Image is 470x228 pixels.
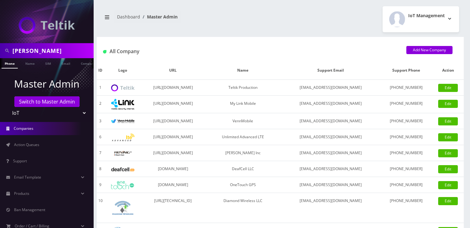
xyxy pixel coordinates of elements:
[14,207,45,212] span: Ban Management
[97,80,104,96] td: 1
[380,96,432,113] td: [PHONE_NUMBER]
[111,134,135,141] img: Unlimited Advanced LTE
[78,58,99,68] a: Company
[141,193,204,223] td: [URL][TECHNICAL_ID]
[14,191,29,196] span: Products
[205,161,281,177] td: DeafCell LLC
[438,197,458,205] a: Edit
[281,161,380,177] td: [EMAIL_ADDRESS][DOMAIN_NAME]
[205,80,281,96] td: Teltik Production
[141,145,204,161] td: [URL][DOMAIN_NAME]
[104,61,142,80] th: Logo
[101,10,276,28] nav: breadcrumb
[14,175,41,180] span: Email Template
[58,58,73,68] a: Email
[380,80,432,96] td: [PHONE_NUMBER]
[281,96,380,113] td: [EMAIL_ADDRESS][DOMAIN_NAME]
[19,17,75,34] img: IoT
[103,48,397,54] h1: All Company
[205,113,281,129] td: VennMobile
[281,129,380,145] td: [EMAIL_ADDRESS][DOMAIN_NAME]
[111,99,135,110] img: My Link Mobile
[438,84,458,92] a: Edit
[14,96,80,107] a: Switch to Master Admin
[438,149,458,157] a: Edit
[406,46,453,54] a: Add New Company
[13,158,27,164] span: Support
[380,129,432,145] td: [PHONE_NUMBER]
[281,145,380,161] td: [EMAIL_ADDRESS][DOMAIN_NAME]
[111,119,135,124] img: VennMobile
[380,193,432,223] td: [PHONE_NUMBER]
[380,177,432,193] td: [PHONE_NUMBER]
[141,96,204,113] td: [URL][DOMAIN_NAME]
[97,177,104,193] td: 9
[205,177,281,193] td: OneTouch GPS
[97,61,104,80] th: ID
[111,84,135,92] img: Teltik Production
[438,117,458,125] a: Edit
[380,161,432,177] td: [PHONE_NUMBER]
[438,133,458,141] a: Edit
[141,129,204,145] td: [URL][DOMAIN_NAME]
[383,6,459,32] button: IoT Management
[438,165,458,173] a: Edit
[111,181,135,189] img: OneTouch GPS
[141,161,204,177] td: [DOMAIN_NAME]
[380,113,432,129] td: [PHONE_NUMBER]
[281,80,380,96] td: [EMAIL_ADDRESS][DOMAIN_NAME]
[97,193,104,223] td: 10
[141,177,204,193] td: [DOMAIN_NAME]
[2,58,18,68] a: Phone
[281,61,380,80] th: Support Email
[12,45,92,57] input: Search in Company
[117,14,140,20] a: Dashboard
[438,100,458,108] a: Edit
[205,96,281,113] td: My Link Mobile
[281,113,380,129] td: [EMAIL_ADDRESS][DOMAIN_NAME]
[408,13,445,18] h2: IoT Management
[205,145,281,161] td: [PERSON_NAME] Inc
[141,113,204,129] td: [URL][DOMAIN_NAME]
[141,80,204,96] td: [URL][DOMAIN_NAME]
[97,129,104,145] td: 6
[380,145,432,161] td: [PHONE_NUMBER]
[281,177,380,193] td: [EMAIL_ADDRESS][DOMAIN_NAME]
[205,193,281,223] td: Diamond Wireless LLC
[111,150,135,156] img: Rexing Inc
[111,196,135,220] img: Diamond Wireless LLC
[281,193,380,223] td: [EMAIL_ADDRESS][DOMAIN_NAME]
[140,13,178,20] li: Master Admin
[111,167,135,171] img: DeafCell LLC
[14,126,33,131] span: Companies
[205,129,281,145] td: Unlimited Advanced LTE
[97,96,104,113] td: 2
[141,61,204,80] th: URL
[438,181,458,189] a: Edit
[42,58,54,68] a: SIM
[14,142,39,147] span: Action Queues
[22,58,38,68] a: Name
[205,61,281,80] th: Name
[380,61,432,80] th: Support Phone
[97,113,104,129] td: 3
[103,50,106,53] img: All Company
[433,61,464,80] th: Action
[97,145,104,161] td: 7
[97,161,104,177] td: 8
